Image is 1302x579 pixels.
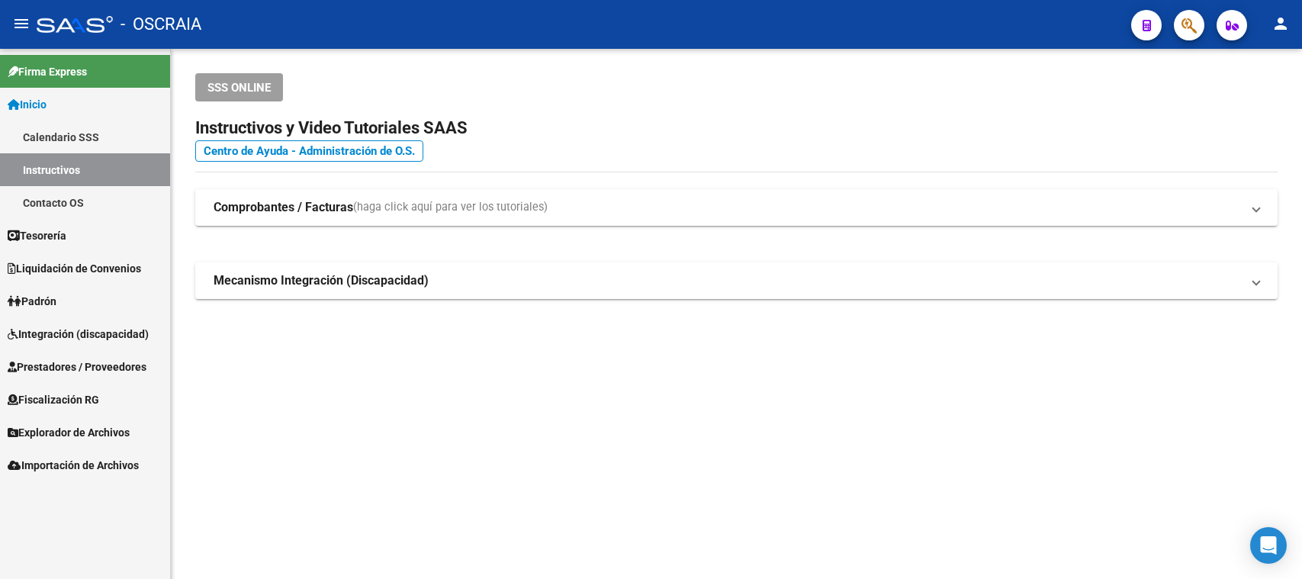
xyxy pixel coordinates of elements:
[1250,527,1287,564] div: Open Intercom Messenger
[195,114,1278,143] h2: Instructivos y Video Tutoriales SAAS
[8,391,99,408] span: Fiscalización RG
[12,14,31,33] mat-icon: menu
[8,260,141,277] span: Liquidación de Convenios
[8,227,66,244] span: Tesorería
[207,81,271,95] span: SSS ONLINE
[195,189,1278,226] mat-expansion-panel-header: Comprobantes / Facturas(haga click aquí para ver los tutoriales)
[8,96,47,113] span: Inicio
[8,359,146,375] span: Prestadores / Proveedores
[8,424,130,441] span: Explorador de Archivos
[8,63,87,80] span: Firma Express
[214,272,429,289] strong: Mecanismo Integración (Discapacidad)
[353,199,548,216] span: (haga click aquí para ver los tutoriales)
[8,326,149,343] span: Integración (discapacidad)
[195,140,423,162] a: Centro de Ayuda - Administración de O.S.
[195,262,1278,299] mat-expansion-panel-header: Mecanismo Integración (Discapacidad)
[195,73,283,101] button: SSS ONLINE
[1271,14,1290,33] mat-icon: person
[214,199,353,216] strong: Comprobantes / Facturas
[121,8,201,41] span: - OSCRAIA
[8,457,139,474] span: Importación de Archivos
[8,293,56,310] span: Padrón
